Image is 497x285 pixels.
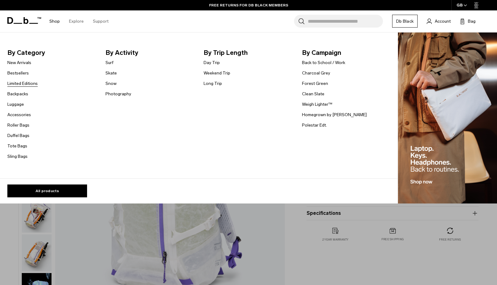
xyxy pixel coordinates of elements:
a: Clean Slate [302,91,324,97]
a: Forest Green [302,80,328,87]
a: Sling Bags [7,153,28,160]
a: Bestsellers [7,70,29,76]
a: Accessories [7,112,31,118]
a: Charcoal Grey [302,70,330,76]
a: FREE RETURNS FOR DB BLACK MEMBERS [209,2,288,8]
a: Snow [105,80,117,87]
a: Roller Bags [7,122,29,128]
a: Surf [105,59,113,66]
a: Backpacks [7,91,28,97]
a: Duffel Bags [7,132,29,139]
span: By Category [7,48,96,58]
a: Account [427,17,451,25]
span: Account [435,18,451,25]
a: New Arrivals [7,59,31,66]
span: Bag [468,18,476,25]
a: Db Black [392,15,418,28]
a: Luggage [7,101,24,108]
a: Shop [49,10,60,32]
a: Tote Bags [7,143,27,149]
a: Skate [105,70,117,76]
span: By Trip Length [204,48,292,58]
button: Bag [460,17,476,25]
nav: Main Navigation [45,10,113,32]
a: Support [93,10,109,32]
a: Weekend Trip [204,70,230,76]
img: Db [398,32,497,204]
a: Back to School / Work [302,59,345,66]
a: Photography [105,91,131,97]
a: Explore [69,10,84,32]
span: By Campaign [302,48,390,58]
a: Limited Editions [7,80,38,87]
span: By Activity [105,48,194,58]
a: Polestar Edt. [302,122,327,128]
a: Day Trip [204,59,220,66]
a: Homegrown by [PERSON_NAME] [302,112,367,118]
a: All products [7,184,87,197]
a: Long Trip [204,80,222,87]
a: Weigh Lighter™ [302,101,332,108]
